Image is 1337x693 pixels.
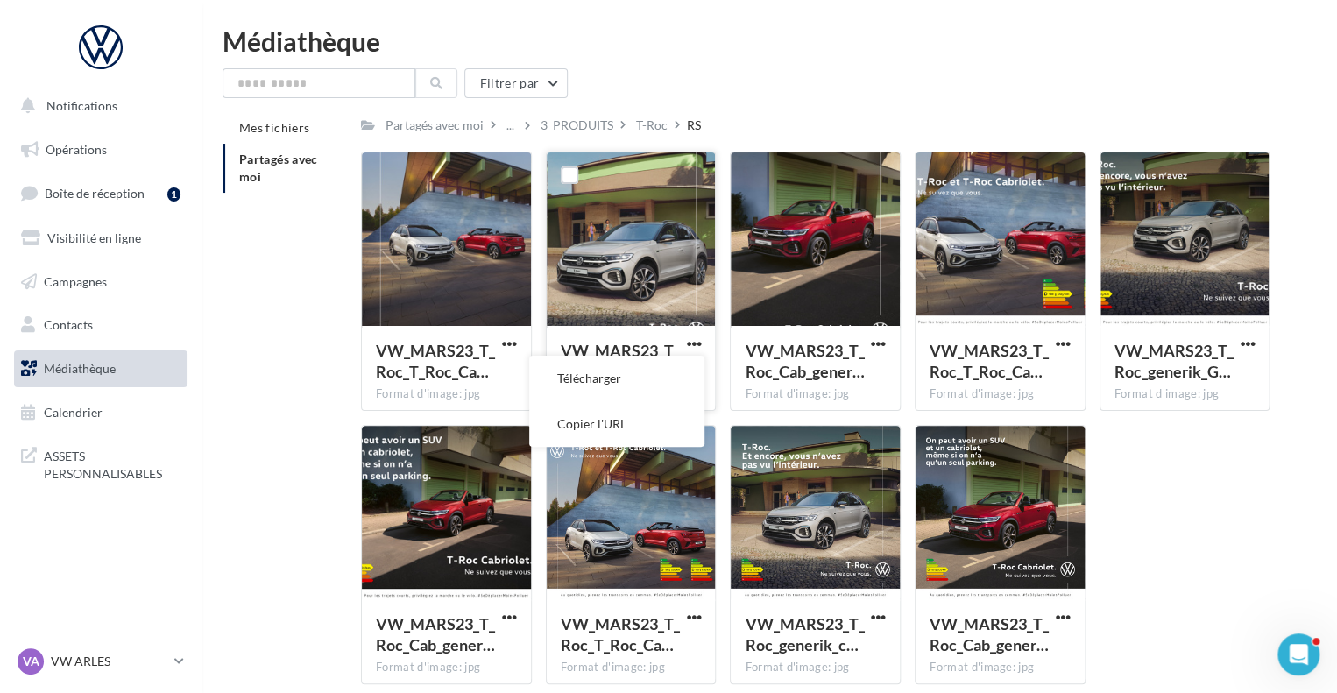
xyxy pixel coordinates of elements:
[1114,341,1234,381] span: VW_MARS23_T_Roc_generik_GMB
[745,660,886,675] div: Format d'image: jpg
[1277,633,1319,675] iframe: Intercom live chat
[11,307,191,343] a: Contacts
[745,614,864,654] span: VW_MARS23_T_Roc_generik_carre
[745,341,864,381] span: VW_MARS23_T_Roc_Cab_generik_Story
[44,361,116,376] span: Médiathèque
[44,405,103,420] span: Calendrier
[11,131,191,168] a: Opérations
[687,117,701,134] div: RS
[930,614,1049,654] span: VW_MARS23_T_Roc_Cab_generik_carre
[376,614,495,654] span: VW_MARS23_T_Roc_Cab_generik_GMB
[23,653,39,670] span: VA
[561,614,680,654] span: VW_MARS23_T_Roc_T_Roc_Cab_generik_carre
[376,660,517,675] div: Format d'image: jpg
[1114,386,1256,402] div: Format d'image: jpg
[11,220,191,257] a: Visibilité en ligne
[14,645,187,678] a: VA VW ARLES
[167,187,180,202] div: 1
[44,444,180,482] span: ASSETS PERSONNALISABLES
[47,230,141,245] span: Visibilité en ligne
[745,386,886,402] div: Format d'image: jpg
[930,341,1049,381] span: VW_MARS23_T_Roc_T_Roc_Cab_generik_GMB
[11,264,191,301] a: Campagnes
[11,350,191,387] a: Médiathèque
[11,437,191,489] a: ASSETS PERSONNALISABLES
[11,394,191,431] a: Calendrier
[561,341,680,402] span: VW_MARS23_T_Roc_generik_Story
[44,317,93,332] span: Contacts
[239,120,309,135] span: Mes fichiers
[376,341,495,381] span: VW_MARS23_T_Roc_T_Roc_Cab_generik_Story
[464,68,568,98] button: Filtrer par
[636,117,668,134] div: T-Roc
[930,660,1071,675] div: Format d'image: jpg
[44,273,107,288] span: Campagnes
[51,653,167,670] p: VW ARLES
[529,356,704,401] button: Télécharger
[45,186,145,201] span: Boîte de réception
[223,28,1316,54] div: Médiathèque
[46,142,107,157] span: Opérations
[239,152,318,184] span: Partagés avec moi
[529,401,704,447] button: Copier l'URL
[376,386,517,402] div: Format d'image: jpg
[386,117,484,134] div: Partagés avec moi
[503,113,518,138] div: ...
[11,88,184,124] button: Notifications
[46,98,117,113] span: Notifications
[11,174,191,212] a: Boîte de réception1
[541,117,613,134] div: 3_PRODUITS
[930,386,1071,402] div: Format d'image: jpg
[561,660,702,675] div: Format d'image: jpg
